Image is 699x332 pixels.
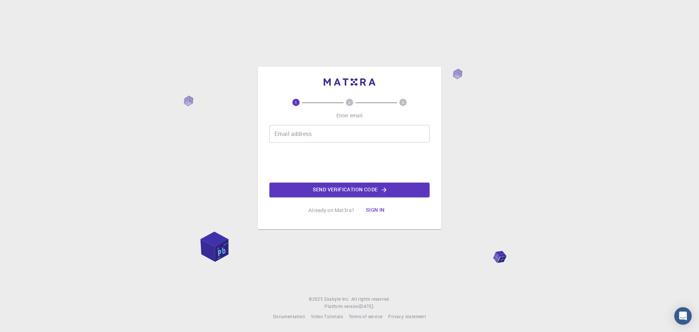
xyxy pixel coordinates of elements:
a: Terms of service [349,313,382,320]
a: Privacy statement [388,313,426,320]
a: [DATE]. [359,303,375,310]
p: Enter email [336,112,363,119]
text: 2 [348,100,351,105]
span: All rights reserved. [351,296,390,303]
text: 1 [295,100,297,105]
span: Platform version [324,303,359,310]
div: Open Intercom Messenger [674,307,692,325]
text: 3 [402,100,404,105]
button: Sign in [360,203,391,218]
span: © 2025 [309,296,324,303]
a: Documentation [273,313,305,320]
span: Terms of service [349,313,382,319]
a: Exabyte Inc. [324,296,350,303]
span: Video Tutorials [311,313,343,319]
button: Send verification code [269,183,430,197]
span: Privacy statement [388,313,426,319]
p: Already on Mat3ra? [308,207,354,214]
span: [DATE] . [359,303,375,309]
a: Video Tutorials [311,313,343,320]
span: Documentation [273,313,305,319]
iframe: reCAPTCHA [294,148,405,177]
span: Exabyte Inc. [324,296,350,302]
